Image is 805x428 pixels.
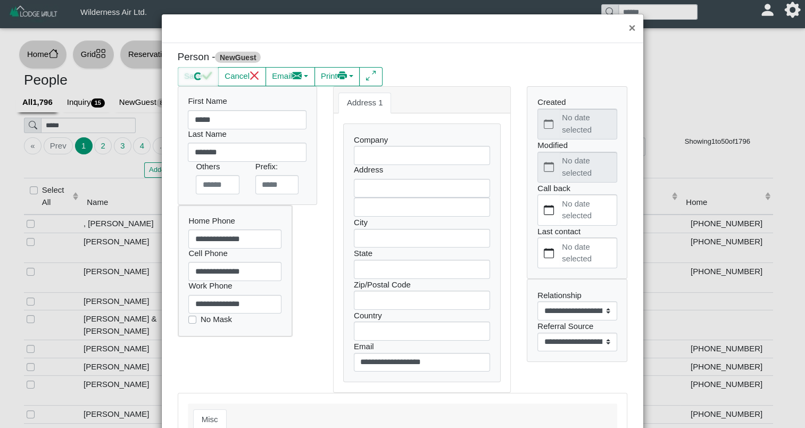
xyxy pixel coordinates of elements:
h6: Others [196,162,239,171]
svg: printer fill [337,71,347,81]
svg: x [250,71,260,81]
svg: calendar [544,205,554,215]
svg: envelope fill [292,71,302,81]
h6: Last Name [188,129,306,139]
button: Printprinter fill [314,67,360,86]
svg: arrows angle expand [366,71,376,81]
button: arrows angle expand [359,67,382,86]
button: Cancelx [218,67,266,86]
div: Company City State Zip/Postal Code Country Email [344,124,500,382]
label: No date selected [560,195,616,225]
h5: Person - [178,51,395,63]
div: Created Modified Call back Last contact [527,87,627,279]
label: No date selected [560,238,616,268]
h6: Home Phone [188,216,281,226]
h6: First Name [188,96,306,106]
h6: Work Phone [188,281,281,291]
a: Address 1 [338,93,392,114]
div: Relationship Referral Source [527,279,627,361]
label: No Mask [201,314,232,326]
button: Close [620,14,643,43]
h6: Prefix: [255,162,298,171]
svg: calendar [544,248,554,258]
button: calendar [538,238,560,268]
h6: Cell Phone [188,249,281,258]
button: calendar [538,195,560,225]
h6: Address [354,165,490,175]
button: Emailenvelope fill [265,67,315,86]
